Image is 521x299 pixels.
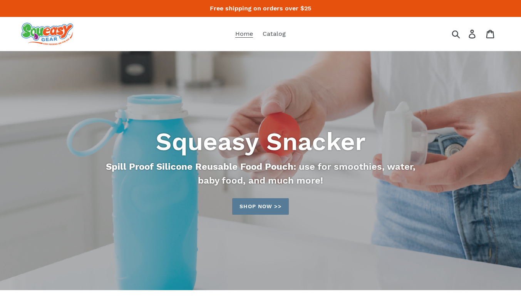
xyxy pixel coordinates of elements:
[21,23,73,45] img: squeasy gear snacker portable food pouch
[106,161,296,172] strong: Spill Proof Silicone Reusable Food Pouch:
[232,198,288,215] a: Shop now >>: Catalog
[51,127,471,157] h2: Squeasy Snacker
[259,28,290,40] a: Catalog
[231,28,257,40] a: Home
[263,30,286,38] span: Catalog
[235,30,253,38] span: Home
[103,160,418,187] p: use for smoothies, water, baby food, and much more!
